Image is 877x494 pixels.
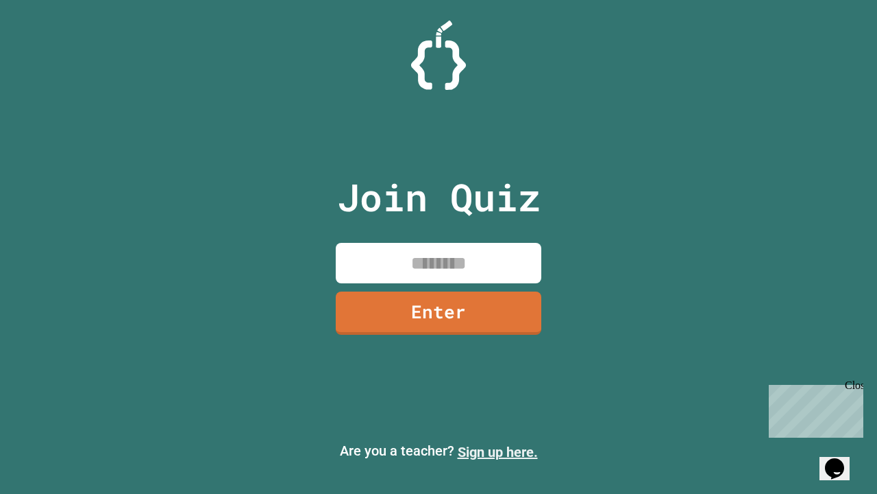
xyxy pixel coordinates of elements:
iframe: chat widget [763,379,863,438]
a: Sign up here. [458,444,538,460]
img: Logo.svg [411,21,466,90]
a: Enter [336,292,541,335]
p: Join Quiz [337,169,541,226]
iframe: chat widget [819,439,863,480]
p: Are you a teacher? [11,440,866,462]
div: Chat with us now!Close [5,5,95,87]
